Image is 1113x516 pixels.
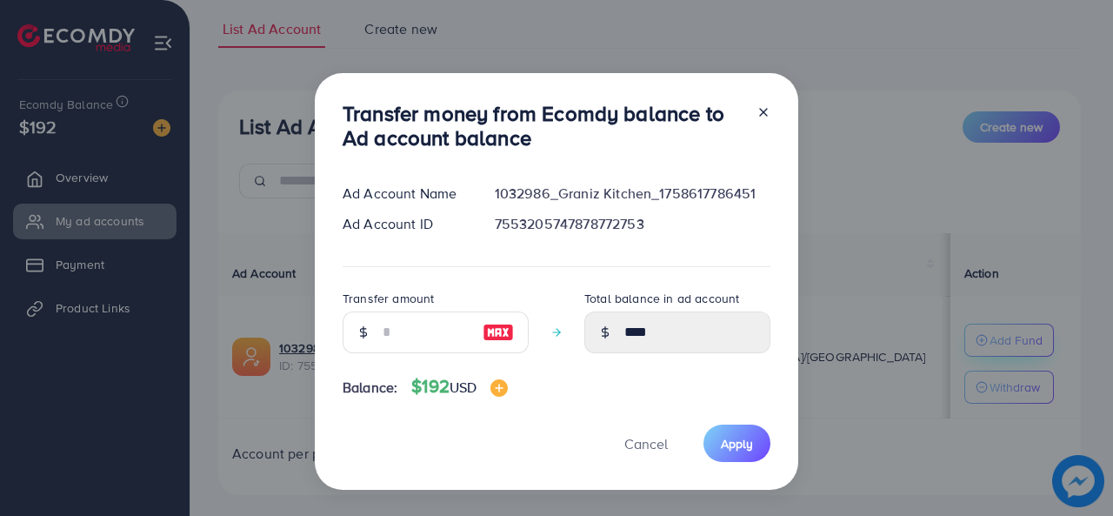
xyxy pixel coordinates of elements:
h3: Transfer money from Ecomdy balance to Ad account balance [343,101,743,151]
label: Total balance in ad account [584,290,739,307]
div: Ad Account Name [329,184,481,204]
button: Apply [703,425,770,462]
img: image [490,379,508,397]
span: Balance: [343,378,397,398]
div: 1032986_Graniz Kitchen_1758617786451 [481,184,784,204]
div: 7553205747878772753 [481,214,784,234]
span: Apply [721,435,753,452]
div: Ad Account ID [329,214,481,234]
label: Transfer amount [343,290,434,307]
span: Cancel [624,434,668,453]
h4: $192 [411,376,508,398]
button: Cancel [603,425,690,462]
span: USD [450,378,477,397]
img: image [483,322,514,343]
